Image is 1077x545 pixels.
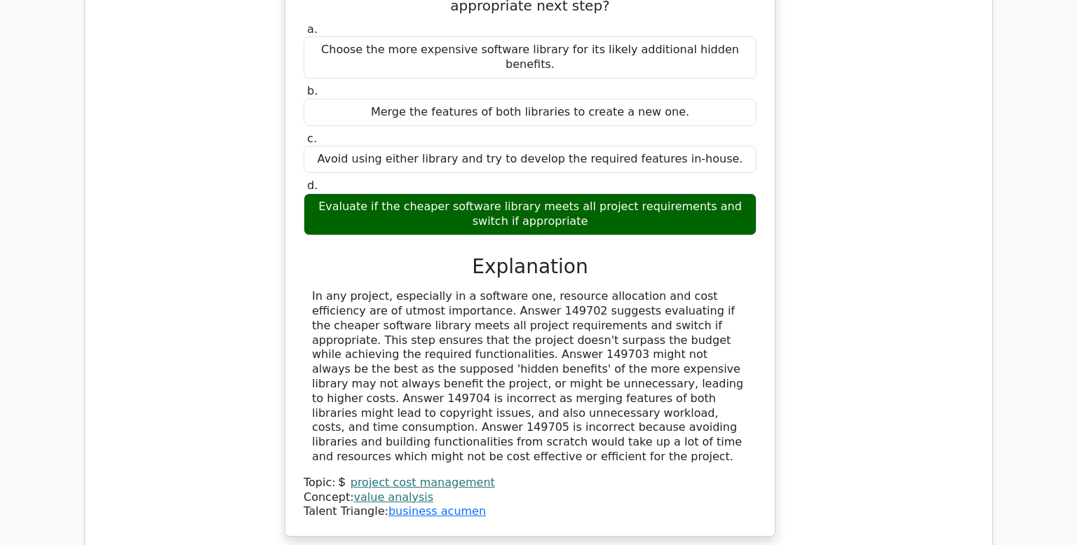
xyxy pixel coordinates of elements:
div: In any project, especially in a software one, resource allocation and cost efficiency are of utmo... [312,289,748,464]
h3: Explanation [312,255,748,279]
div: Choose the more expensive software library for its likely additional hidden benefits. [304,36,757,78]
a: business acumen [388,504,486,518]
span: d. [307,179,318,192]
div: Talent Triangle: [304,476,757,519]
div: Evaluate if the cheaper software library meets all project requirements and switch if appropriate [304,193,757,235]
div: Merge the features of both libraries to create a new one. [304,99,757,126]
div: Concept: [304,490,757,505]
div: Avoid using either library and try to develop the required features in-house. [304,146,757,173]
span: b. [307,84,318,97]
span: a. [307,22,318,36]
span: c. [307,132,317,145]
a: project cost management [351,476,495,489]
div: Topic: [304,476,757,490]
a: value analysis [354,490,434,504]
